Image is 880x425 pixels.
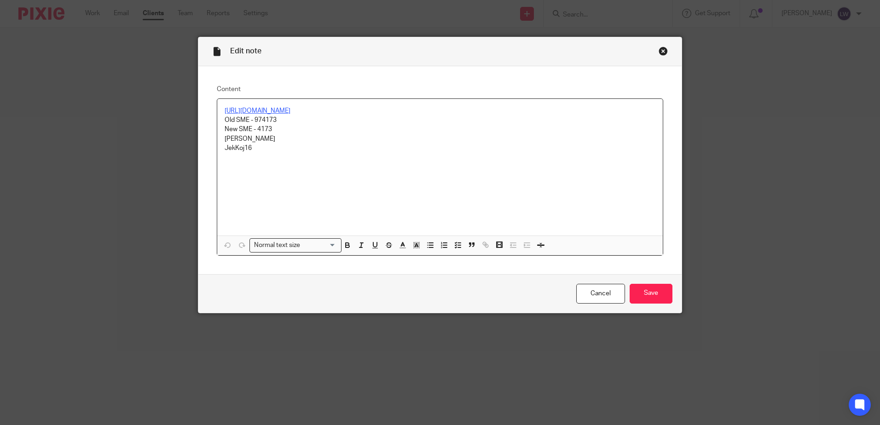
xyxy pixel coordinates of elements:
[225,144,655,153] p: JekKoj16
[576,284,625,304] a: Cancel
[659,46,668,56] div: Close this dialog window
[252,241,302,250] span: Normal text size
[225,115,655,125] p: Old SME - 974173
[225,108,290,114] a: [URL][DOMAIN_NAME]
[225,134,655,144] p: [PERSON_NAME]
[230,47,261,55] span: Edit note
[225,125,655,134] p: New SME - 4173
[303,241,336,250] input: Search for option
[217,85,663,94] label: Content
[249,238,342,253] div: Search for option
[630,284,672,304] input: Save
